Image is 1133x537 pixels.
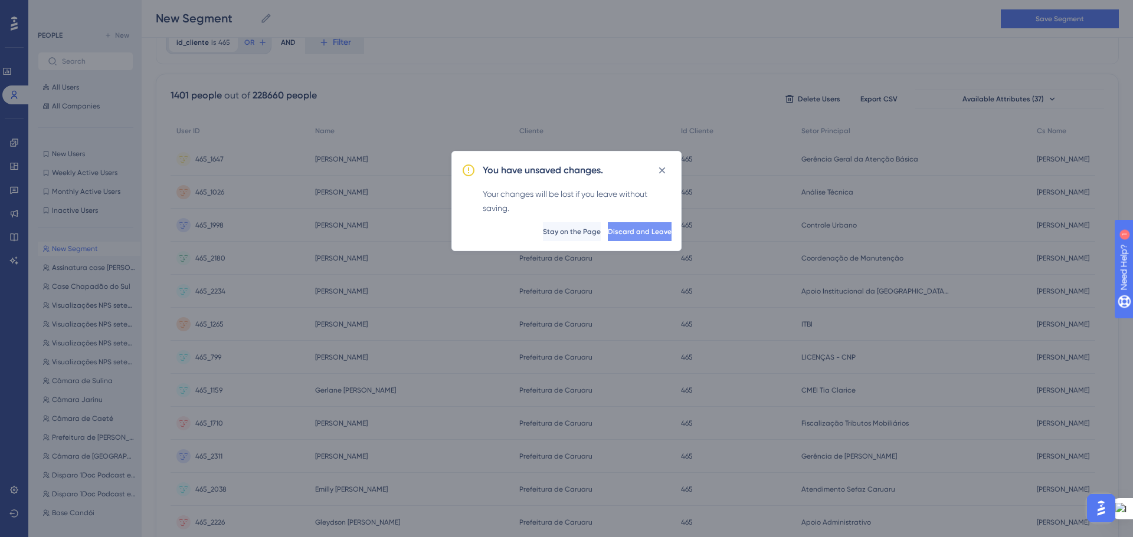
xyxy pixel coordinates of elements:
div: 1 [82,6,86,15]
span: Discard and Leave [608,227,672,236]
div: Your changes will be lost if you leave without saving. [483,187,672,215]
iframe: UserGuiding AI Assistant Launcher [1083,490,1119,526]
h2: You have unsaved changes. [483,163,603,177]
span: Need Help? [28,3,74,17]
span: Stay on the Page [543,227,601,236]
